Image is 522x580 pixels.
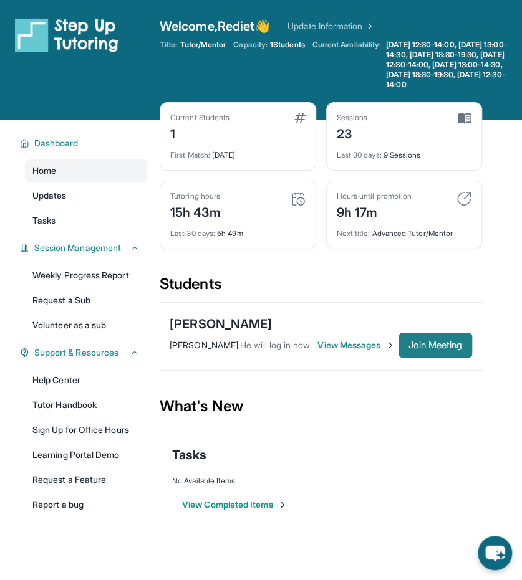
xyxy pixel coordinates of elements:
[170,340,240,350] span: [PERSON_NAME] :
[25,264,147,287] a: Weekly Progress Report
[233,40,268,50] span: Capacity:
[478,536,512,570] button: chat-button
[160,274,482,302] div: Students
[25,419,147,441] a: Sign Up for Office Hours
[288,20,375,32] a: Update Information
[337,143,472,160] div: 9 Sessions
[29,346,140,359] button: Support & Resources
[25,444,147,466] a: Learning Portal Demo
[170,150,210,159] span: First Match :
[160,379,482,434] div: What's New
[32,214,56,227] span: Tasks
[34,346,118,359] span: Support & Resources
[172,446,206,464] span: Tasks
[170,123,230,143] div: 1
[180,40,226,50] span: Tutor/Mentor
[15,17,118,52] img: logo
[458,113,471,124] img: card
[170,315,272,333] div: [PERSON_NAME]
[25,209,147,232] a: Tasks
[337,113,368,123] div: Sessions
[25,159,147,182] a: Home
[32,164,56,177] span: Home
[386,40,520,90] span: [DATE] 12:30-14:00, [DATE] 13:00-14:30, [DATE] 18:30-19:30, [DATE] 12:30-14:00, [DATE] 13:00-14:3...
[337,123,368,143] div: 23
[25,314,147,336] a: Volunteer as a sub
[170,191,221,201] div: Tutoring hours
[34,242,121,254] span: Session Management
[291,191,306,206] img: card
[385,340,395,350] img: Chevron-Right
[317,339,395,351] span: View Messages
[294,113,306,123] img: card
[182,498,288,511] button: View Completed Items
[32,189,67,202] span: Updates
[457,191,471,206] img: card
[25,468,147,491] a: Request a Feature
[337,229,370,238] span: Next title :
[337,150,382,159] span: Last 30 days :
[337,191,412,201] div: Hours until promotion
[170,143,306,160] div: [DATE]
[25,493,147,516] a: Report a bug
[25,394,147,416] a: Tutor Handbook
[384,40,522,90] a: [DATE] 12:30-14:00, [DATE] 13:00-14:30, [DATE] 18:30-19:30, [DATE] 12:30-14:00, [DATE] 13:00-14:3...
[337,221,472,239] div: Advanced Tutor/Mentor
[170,221,306,239] div: 5h 49m
[312,40,381,90] span: Current Availability:
[270,40,305,50] span: 1 Students
[170,201,221,221] div: 15h 43m
[362,20,375,32] img: Chevron Right
[160,17,270,35] span: Welcome, Rediet 👋
[25,184,147,207] a: Updates
[170,229,215,238] span: Last 30 days :
[34,137,79,150] span: Dashboard
[25,369,147,391] a: Help Center
[337,201,412,221] div: 9h 17m
[408,341,462,349] span: Join Meeting
[170,113,230,123] div: Current Students
[399,333,472,358] button: Join Meeting
[29,137,140,150] button: Dashboard
[240,340,310,350] span: He will log in now
[29,242,140,254] button: Session Management
[172,476,470,486] div: No Available Items
[25,289,147,311] a: Request a Sub
[160,40,177,50] span: Title:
